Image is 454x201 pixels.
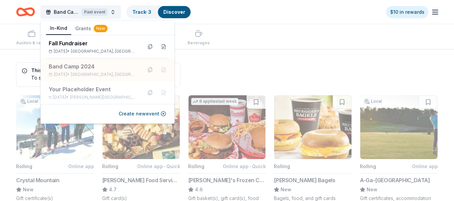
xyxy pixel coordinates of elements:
[16,4,35,20] a: Home
[49,62,137,70] div: Band Camp 2024
[40,5,121,19] button: Band Camp 2024Past event
[163,9,185,15] a: Discover
[22,74,153,81] div: To save donors and apply, please create a new event.
[94,25,108,32] div: New
[82,8,108,16] div: Past event
[71,72,137,77] span: [GEOGRAPHIC_DATA], [GEOGRAPHIC_DATA]
[49,85,137,93] div: Your Placeholder Event
[71,49,137,54] span: [GEOGRAPHIC_DATA], [GEOGRAPHIC_DATA]
[49,49,137,54] div: [DATE] •
[46,22,71,35] button: In-Kind
[71,22,112,35] button: Grants
[49,39,137,47] div: Fall Fundraiser
[49,95,137,100] div: [DATE] •
[54,8,79,16] span: Band Camp 2024
[49,72,137,77] div: [DATE] •
[70,95,137,100] span: [PERSON_NAME][GEOGRAPHIC_DATA], [GEOGRAPHIC_DATA]
[132,9,151,15] a: Track· 3
[119,110,166,118] button: Create newevent
[386,6,428,18] a: $10 in rewards
[126,5,191,19] button: Track· 3Discover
